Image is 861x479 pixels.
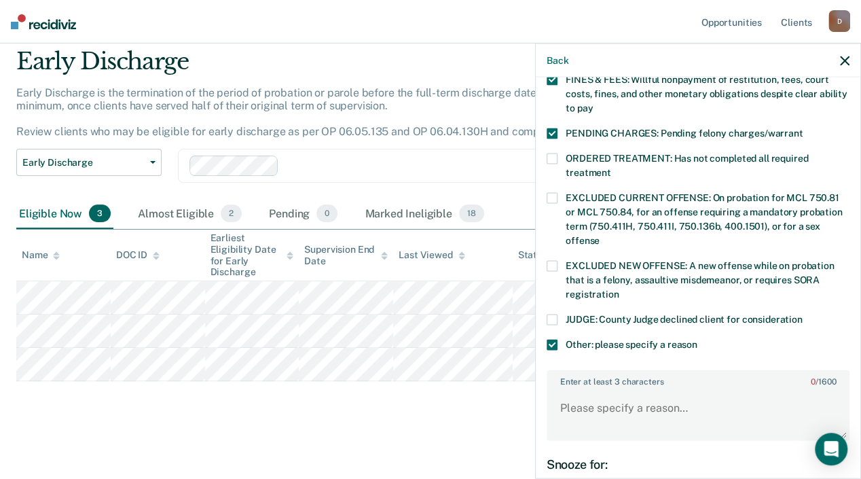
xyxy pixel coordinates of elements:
span: 3 [89,205,111,222]
div: Open Intercom Messenger [815,433,847,465]
span: 18 [459,205,484,222]
div: Eligible Now [16,199,113,229]
button: Back [547,54,568,66]
span: JUDGE: County Judge declined client for consideration [566,313,803,324]
label: Enter at least 3 characters [548,371,848,386]
span: 0 [316,205,337,222]
div: Pending [266,199,340,229]
span: / 1600 [811,376,836,386]
div: Early Discharge [16,48,791,86]
span: EXCLUDED NEW OFFENSE: A new offense while on probation that is a felony, assaultive misdemeanor, ... [566,260,834,299]
div: Name [22,249,60,261]
div: DOC ID [116,249,160,261]
span: EXCLUDED CURRENT OFFENSE: On probation for MCL 750.81 or MCL 750.84, for an offense requiring a m... [566,192,842,245]
div: Last Viewed [399,249,464,261]
span: Early Discharge [22,157,145,168]
span: 0 [811,376,816,386]
p: Early Discharge is the termination of the period of probation or parole before the full-term disc... [16,86,746,139]
span: PENDING CHARGES: Pending felony charges/warrant [566,127,803,138]
div: D [828,10,850,32]
span: ORDERED TREATMENT: Has not completed all required treatment [566,152,808,177]
div: Snooze for: [547,457,849,472]
img: Recidiviz [11,14,76,29]
span: 2 [221,205,242,222]
span: Other: please specify a reason [566,338,697,349]
div: Earliest Eligibility Date for Early Discharge [210,232,294,278]
div: Almost Eligible [135,199,244,229]
div: Marked Ineligible [362,199,486,229]
div: Supervision End Date [304,244,388,267]
div: Status [518,249,547,261]
span: FINES & FEES: Willful nonpayment of restitution, fees, court costs, fines, and other monetary obl... [566,73,847,113]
